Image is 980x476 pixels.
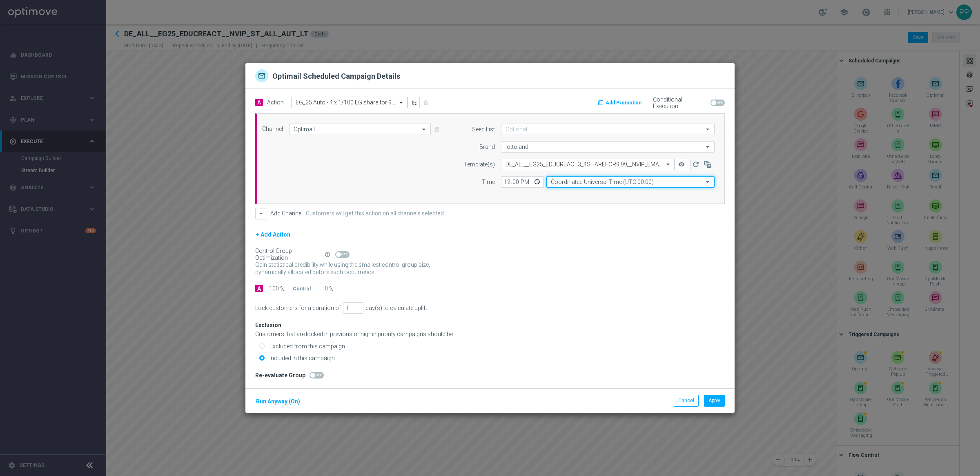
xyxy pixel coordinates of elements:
div: Customers that are locked in previous or higher priority campaigns should be: [255,331,725,338]
span: A [255,99,263,106]
div: Control Group Optimization [255,248,324,261]
input: Optional [501,124,715,135]
div: Re-evaluate Group [255,372,305,379]
ng-select: DE_ALL__EG25_EDUCREACT3_4SHAREFOR9.99__NVIP_EMA_TAC_LT [501,159,675,170]
i: arrow_drop_down [704,177,712,187]
ng-select: EG_25 Auto - 4 x 1/100 EG share for 9.99€ [291,97,408,108]
i: help_outline [325,252,330,257]
i: arrow_drop_down [704,124,712,135]
span: % [329,286,334,292]
label: Channel [262,126,283,133]
label: Seed List [472,126,495,133]
button: help_outline [324,250,335,259]
button: remove_red_eye [675,159,691,170]
label: Add Channel [270,210,303,217]
button: Add Promotion [597,98,644,107]
label: Customers will get this action on all channels selected. [306,210,445,217]
i: arrow_drop_down [704,142,712,152]
input: Select [501,141,715,153]
label: Template(s) [464,161,495,168]
button: + [255,208,267,219]
i: arrow_drop_down [420,124,428,135]
h2: Optimail Scheduled Campaign Details [272,71,400,82]
i: remove_red_eye [678,161,685,168]
button: refresh [691,159,703,170]
label: Time [482,179,495,186]
button: Apply [704,395,725,406]
label: Action [267,99,284,106]
div: Lock customers for a duration of [255,305,341,312]
div: Control [293,285,311,292]
i: refresh [692,160,700,168]
div: A [255,285,263,292]
label: Brand [479,144,495,151]
div: Exclusion [255,322,309,329]
button: + Add Action [255,230,291,240]
button: Cancel [674,395,699,406]
label: Included in this campaign [267,354,335,362]
input: Select channel [289,124,431,135]
label: Excluded from this campaign [267,343,345,350]
div: day(s) to calculate uplift. [365,305,428,312]
span: % [280,286,285,292]
input: Select time zone [546,176,715,188]
button: Run Anyway (On) [255,396,301,407]
label: Conditional Execution [653,96,707,110]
